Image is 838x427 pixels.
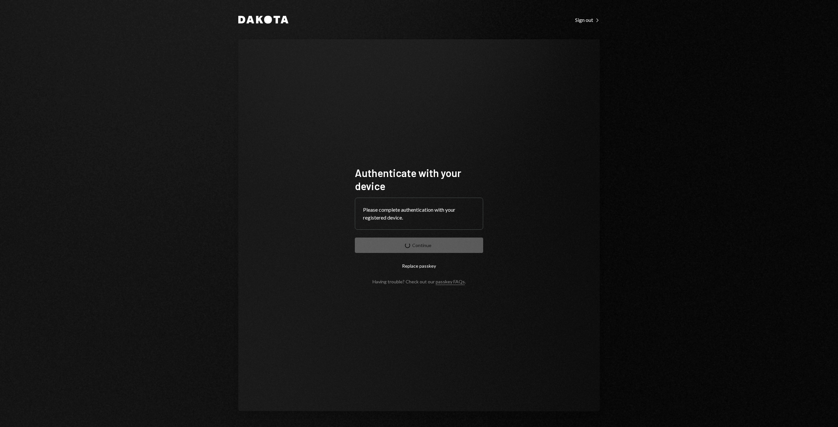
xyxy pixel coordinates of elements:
[436,279,465,285] a: passkey FAQs
[363,206,475,222] div: Please complete authentication with your registered device.
[355,258,483,274] button: Replace passkey
[355,166,483,192] h1: Authenticate with your device
[575,17,600,23] div: Sign out
[373,279,466,284] div: Having trouble? Check out our .
[575,16,600,23] a: Sign out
